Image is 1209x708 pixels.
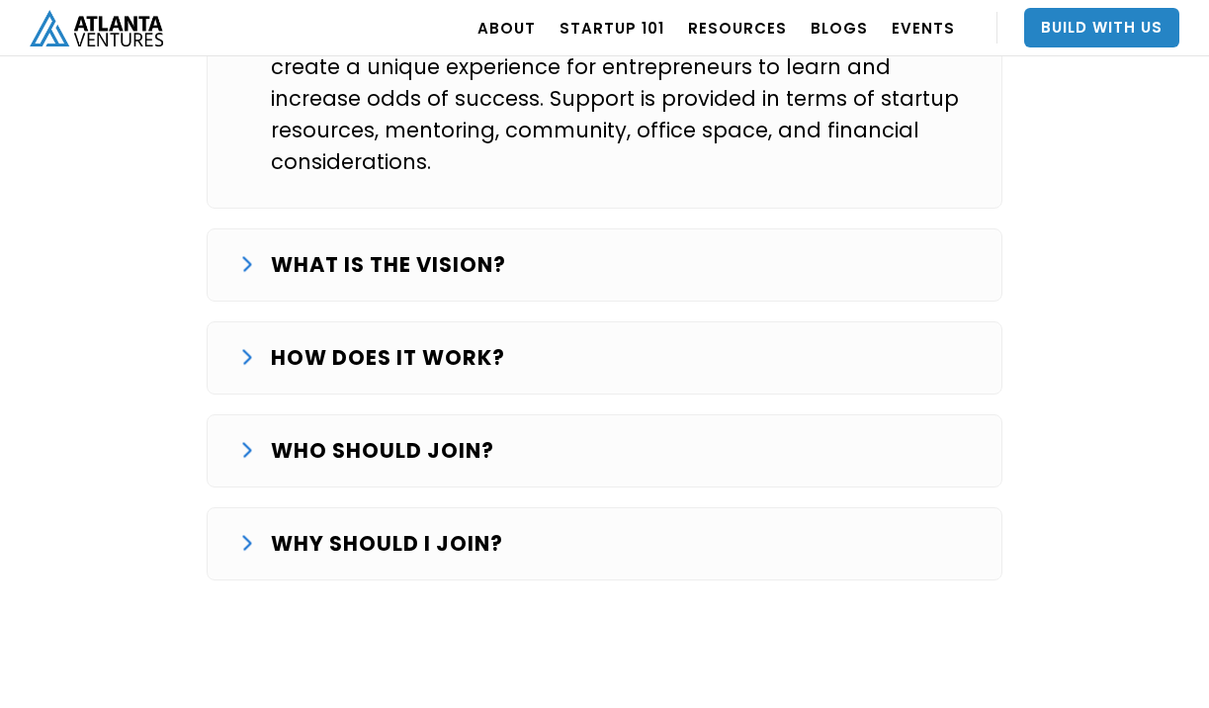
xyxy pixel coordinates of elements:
strong: HOW DOES IT WORK? [271,343,505,372]
p: WHO SHOULD JOIN? [271,435,494,467]
img: arrow down [242,350,251,366]
a: Build With Us [1024,8,1179,47]
strong: WHY SHOULD I JOIN? [271,529,503,558]
img: arrow down [242,257,251,273]
img: arrow down [242,443,251,459]
strong: WHAT IS THE VISION? [271,250,506,279]
img: arrow down [242,536,251,552]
